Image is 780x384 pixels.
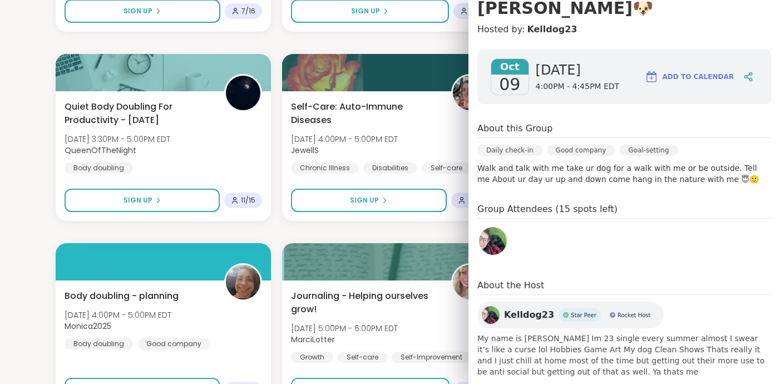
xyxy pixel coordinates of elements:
span: [DATE] 3:30PM - 5:00PM EDT [65,134,170,145]
h4: Hosted by: [477,23,771,36]
img: Star Peer [563,312,569,318]
span: 4:00PM - 4:45PM EDT [536,81,620,92]
div: Body doubling [65,338,133,349]
span: [DATE] 4:00PM - 5:00PM EDT [65,309,171,321]
span: Sign Up [350,195,379,205]
div: Body doubling [65,163,133,174]
b: QueenOfTheNight [65,145,136,156]
span: Sign Up [351,6,380,16]
span: Quiet Body Doubling For Productivity - [DATE] [65,100,212,127]
span: Kelldog23 [504,308,554,322]
span: Rocket Host [618,311,651,319]
span: Star Peer [571,311,596,319]
span: [DATE] 5:00PM - 6:00PM EDT [291,323,398,334]
b: MarciLotter [291,334,335,345]
div: Good company [137,338,210,349]
div: Self-Improvement [392,352,471,363]
span: Oct [491,59,529,75]
img: ShareWell Logomark [645,70,658,83]
span: [DATE] 4:00PM - 5:00PM EDT [291,134,398,145]
span: Add to Calendar [663,72,734,82]
div: Goal-setting [619,145,678,156]
span: Body doubling - planning [65,289,179,303]
a: Kelldog23Kelldog23Star PeerStar PeerRocket HostRocket Host [477,302,664,328]
img: Kelldog23 [479,227,507,255]
img: QueenOfTheNight [226,76,260,110]
span: 11 / 15 [241,196,255,205]
h4: About the Host [477,279,771,295]
div: Growth [291,352,333,363]
h4: About this Group [477,122,552,135]
p: Walk and talk with me take ur dog for a walk with me or be outside. Tell me About ur day ur up an... [477,163,771,185]
img: Rocket Host [610,312,615,318]
span: [DATE] [536,61,620,79]
h4: Group Attendees (15 spots left) [477,203,771,219]
span: Self-Care: Auto-Immune Diseases [291,100,438,127]
img: Kelldog23 [482,306,500,324]
img: MarciLotter [453,265,487,299]
span: My name is [PERSON_NAME] Im 23 single every summer almost I swear it’s like a curse lol Hobbies G... [477,333,771,377]
b: Monica2025 [65,321,111,332]
span: 6 / 16 [468,196,482,205]
img: JewellS [453,76,487,110]
a: Kelldog23 [477,225,509,257]
div: Good company [547,145,615,156]
span: 09 [499,75,520,95]
button: Sign Up [65,189,220,212]
button: Add to Calendar [640,63,739,90]
div: Daily check-in [477,145,542,156]
span: 7 / 16 [241,7,255,16]
img: Monica2025 [226,265,260,299]
a: Kelldog23 [527,23,577,36]
div: Self-care [338,352,387,363]
b: JewellS [291,145,319,156]
div: Self-care [422,163,471,174]
div: Disabilities [363,163,417,174]
span: Journaling - Helping ourselves grow! [291,289,438,316]
button: Sign Up [291,189,446,212]
span: Sign Up [124,195,152,205]
div: Chronic Illness [291,163,359,174]
span: Sign Up [124,6,152,16]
